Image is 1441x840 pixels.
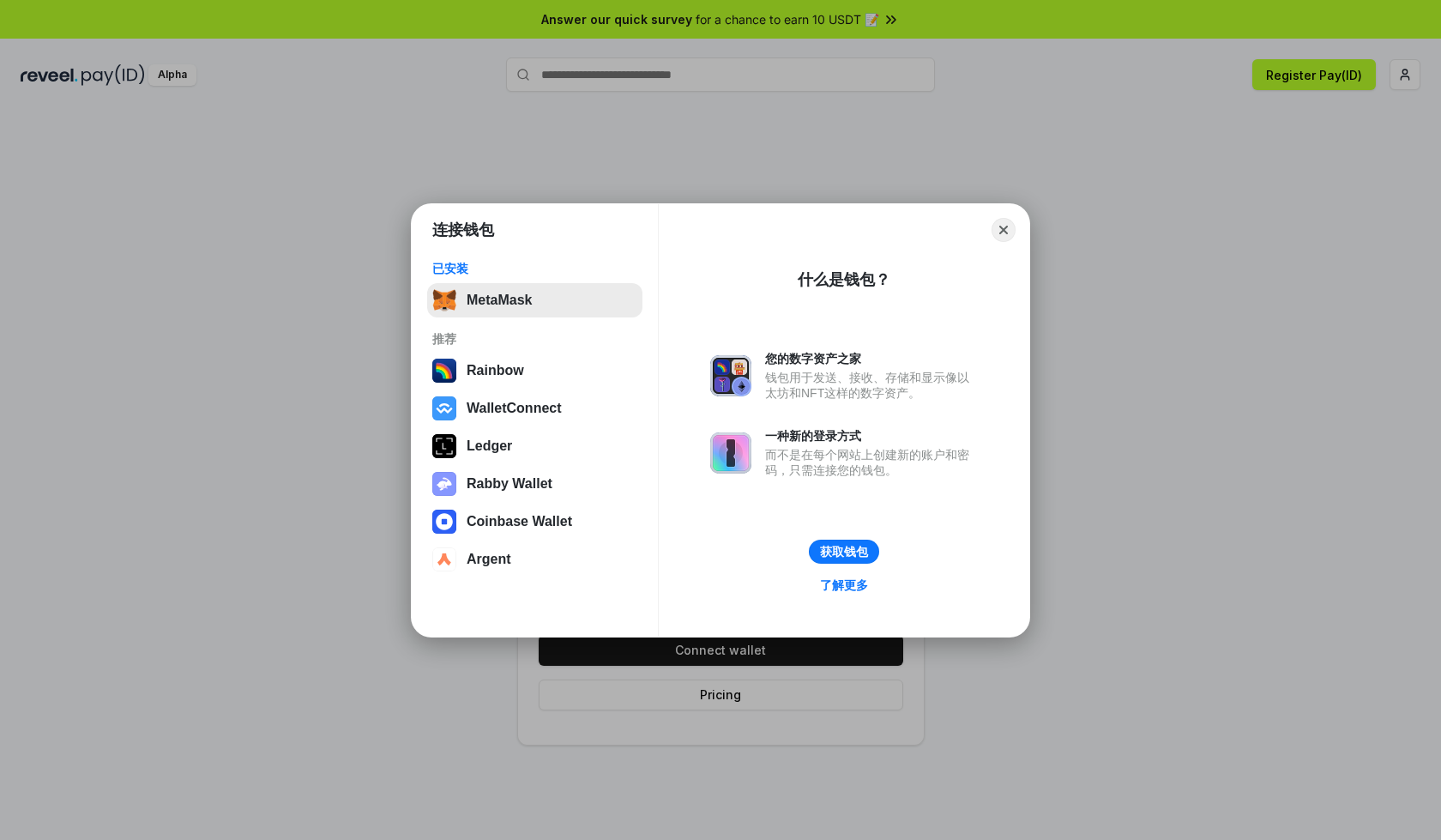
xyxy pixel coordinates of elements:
[427,429,642,463] button: Ledger
[432,434,456,458] img: svg+xml,%3Csvg%20xmlns%3D%22http%3A%2F%2Fwww.w3.org%2F2000%2Fsvg%22%20width%3D%2228%22%20height%3...
[432,396,456,420] img: svg+xml,%3Csvg%20width%3D%2228%22%20height%3D%2228%22%20viewBox%3D%220%200%2028%2028%22%20fill%3D...
[467,476,552,492] div: Rabby Wallet
[798,269,890,290] div: 什么是钱包？
[467,293,532,308] div: MetaMask
[467,363,524,378] div: Rainbow
[427,505,642,539] button: Coinbase Wallet
[467,401,562,416] div: WalletConnect
[432,261,637,276] div: 已安装
[432,359,456,383] img: svg+xml,%3Csvg%20width%3D%22120%22%20height%3D%22120%22%20viewBox%3D%220%200%20120%20120%22%20fil...
[432,547,456,571] img: svg+xml,%3Csvg%20width%3D%2228%22%20height%3D%2228%22%20viewBox%3D%220%200%2028%2028%22%20fill%3D...
[765,428,978,444] div: 一种新的登录方式
[427,354,642,388] button: Rainbow
[809,540,879,564] button: 获取钱包
[427,542,642,577] button: Argent
[432,472,456,496] img: svg+xml,%3Csvg%20xmlns%3D%22http%3A%2F%2Fwww.w3.org%2F2000%2Fsvg%22%20fill%3D%22none%22%20viewBox...
[427,283,642,317] button: MetaMask
[710,355,751,396] img: svg+xml,%3Csvg%20xmlns%3D%22http%3A%2F%2Fwww.w3.org%2F2000%2Fsvg%22%20fill%3D%22none%22%20viewBox...
[432,331,637,347] div: 推荐
[467,552,511,567] div: Argent
[710,432,751,474] img: svg+xml,%3Csvg%20xmlns%3D%22http%3A%2F%2Fwww.w3.org%2F2000%2Fsvg%22%20fill%3D%22none%22%20viewBox...
[432,288,456,312] img: svg+xml,%3Csvg%20fill%3D%22none%22%20height%3D%2233%22%20viewBox%3D%220%200%2035%2033%22%20width%...
[427,391,642,426] button: WalletConnect
[765,447,978,478] div: 而不是在每个网站上创建新的账户和密码，只需连接您的钱包。
[765,370,978,401] div: 钱包用于发送、接收、存储和显示像以太坊和NFT这样的数字资产。
[467,438,512,454] div: Ledger
[810,574,878,596] a: 了解更多
[432,220,494,240] h1: 连接钱包
[820,577,868,593] div: 了解更多
[765,351,978,366] div: 您的数字资产之家
[432,510,456,534] img: svg+xml,%3Csvg%20width%3D%2228%22%20height%3D%2228%22%20viewBox%3D%220%200%2028%2028%22%20fill%3D...
[820,544,868,559] div: 获取钱包
[427,467,642,501] button: Rabby Wallet
[992,218,1016,242] button: Close
[467,514,572,529] div: Coinbase Wallet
